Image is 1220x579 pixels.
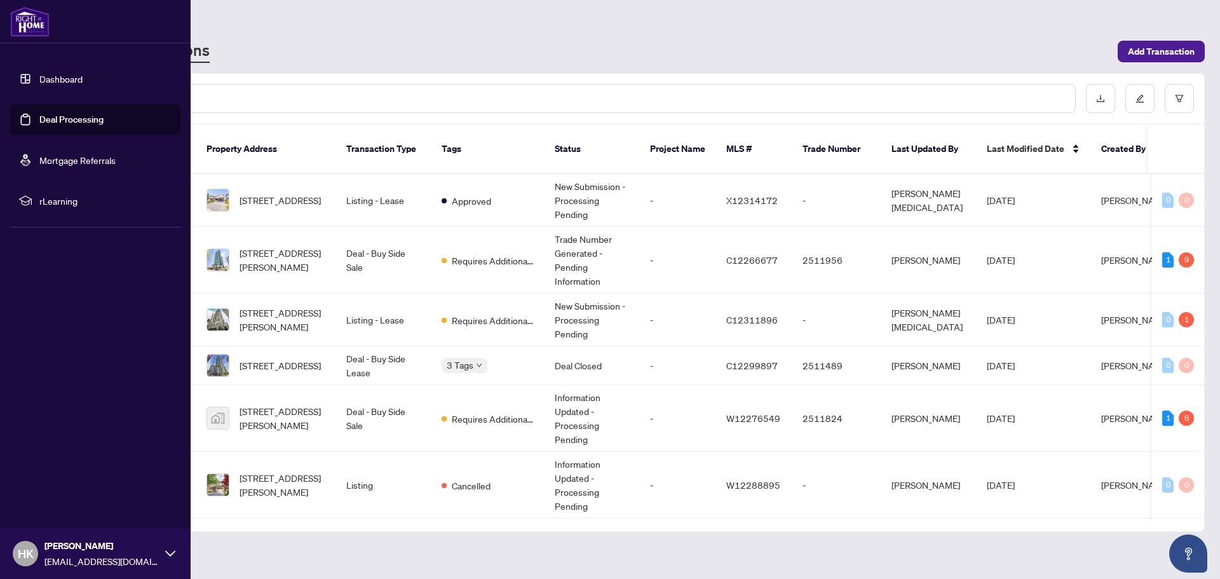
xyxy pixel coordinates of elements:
[726,314,778,325] span: C12311896
[240,471,326,499] span: [STREET_ADDRESS][PERSON_NAME]
[240,193,321,207] span: [STREET_ADDRESS]
[881,125,977,174] th: Last Updated By
[1135,94,1144,103] span: edit
[987,360,1015,371] span: [DATE]
[1175,94,1184,103] span: filter
[881,346,977,385] td: [PERSON_NAME]
[1118,41,1205,62] button: Add Transaction
[1101,360,1170,371] span: [PERSON_NAME]
[716,125,792,174] th: MLS #
[336,125,431,174] th: Transaction Type
[1091,125,1167,174] th: Created By
[792,452,881,519] td: -
[881,227,977,294] td: [PERSON_NAME]
[240,358,321,372] span: [STREET_ADDRESS]
[1179,358,1194,373] div: 0
[1162,193,1174,208] div: 0
[207,407,229,429] img: thumbnail-img
[1179,411,1194,426] div: 6
[881,174,977,227] td: [PERSON_NAME][MEDICAL_DATA]
[1101,254,1170,266] span: [PERSON_NAME]
[240,246,326,274] span: [STREET_ADDRESS][PERSON_NAME]
[1162,358,1174,373] div: 0
[545,174,640,227] td: New Submission - Processing Pending
[640,174,716,227] td: -
[1101,314,1170,325] span: [PERSON_NAME]
[640,227,716,294] td: -
[336,227,431,294] td: Deal - Buy Side Sale
[1179,312,1194,327] div: 1
[336,174,431,227] td: Listing - Lease
[196,125,336,174] th: Property Address
[881,385,977,452] td: [PERSON_NAME]
[726,360,778,371] span: C12299897
[545,385,640,452] td: Information Updated - Processing Pending
[336,346,431,385] td: Deal - Buy Side Lease
[10,6,50,37] img: logo
[44,539,159,553] span: [PERSON_NAME]
[1101,479,1170,491] span: [PERSON_NAME]
[987,412,1015,424] span: [DATE]
[240,306,326,334] span: [STREET_ADDRESS][PERSON_NAME]
[1165,84,1194,113] button: filter
[792,385,881,452] td: 2511824
[1125,84,1155,113] button: edit
[336,294,431,346] td: Listing - Lease
[207,249,229,271] img: thumbnail-img
[545,452,640,519] td: Information Updated - Processing Pending
[452,479,491,493] span: Cancelled
[792,125,881,174] th: Trade Number
[447,358,473,372] span: 3 Tags
[39,114,104,125] a: Deal Processing
[792,174,881,227] td: -
[1179,193,1194,208] div: 0
[44,554,159,568] span: [EMAIL_ADDRESS][DOMAIN_NAME]
[726,194,778,206] span: X12314172
[545,294,640,346] td: New Submission - Processing Pending
[240,404,326,432] span: [STREET_ADDRESS][PERSON_NAME]
[726,479,780,491] span: W12288895
[640,294,716,346] td: -
[640,385,716,452] td: -
[545,125,640,174] th: Status
[1162,477,1174,493] div: 0
[726,412,780,424] span: W12276549
[452,254,534,268] span: Requires Additional Docs
[726,254,778,266] span: C12266677
[39,73,83,85] a: Dashboard
[207,474,229,496] img: thumbnail-img
[207,309,229,330] img: thumbnail-img
[987,479,1015,491] span: [DATE]
[1179,252,1194,268] div: 9
[792,346,881,385] td: 2511489
[545,346,640,385] td: Deal Closed
[476,362,482,369] span: down
[1179,477,1194,493] div: 0
[987,254,1015,266] span: [DATE]
[987,142,1064,156] span: Last Modified Date
[640,346,716,385] td: -
[977,125,1091,174] th: Last Modified Date
[1101,412,1170,424] span: [PERSON_NAME]
[39,154,116,166] a: Mortgage Referrals
[640,452,716,519] td: -
[545,227,640,294] td: Trade Number Generated - Pending Information
[792,227,881,294] td: 2511956
[336,385,431,452] td: Deal - Buy Side Sale
[18,545,34,562] span: HK
[1162,411,1174,426] div: 1
[452,313,534,327] span: Requires Additional Docs
[792,294,881,346] td: -
[207,355,229,376] img: thumbnail-img
[1128,41,1195,62] span: Add Transaction
[1086,84,1115,113] button: download
[431,125,545,174] th: Tags
[207,189,229,211] img: thumbnail-img
[1096,94,1105,103] span: download
[39,194,172,208] span: rLearning
[1101,194,1170,206] span: [PERSON_NAME]
[640,125,716,174] th: Project Name
[987,194,1015,206] span: [DATE]
[1169,535,1207,573] button: Open asap
[452,194,491,208] span: Approved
